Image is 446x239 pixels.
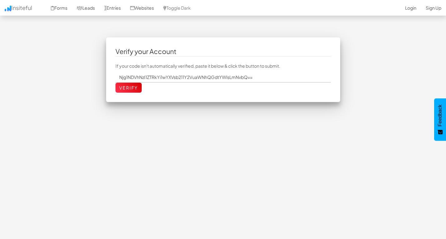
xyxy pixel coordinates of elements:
[115,83,142,93] input: Verify
[115,72,331,83] input: Enter your code here.
[115,47,331,56] legend: Verify your Account
[5,6,11,11] img: icon.png
[434,98,446,141] button: Feedback - Show survey
[437,105,443,126] span: Feedback
[115,63,331,69] p: If your code isn't automatically verified, paste it below & click the button to submit.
